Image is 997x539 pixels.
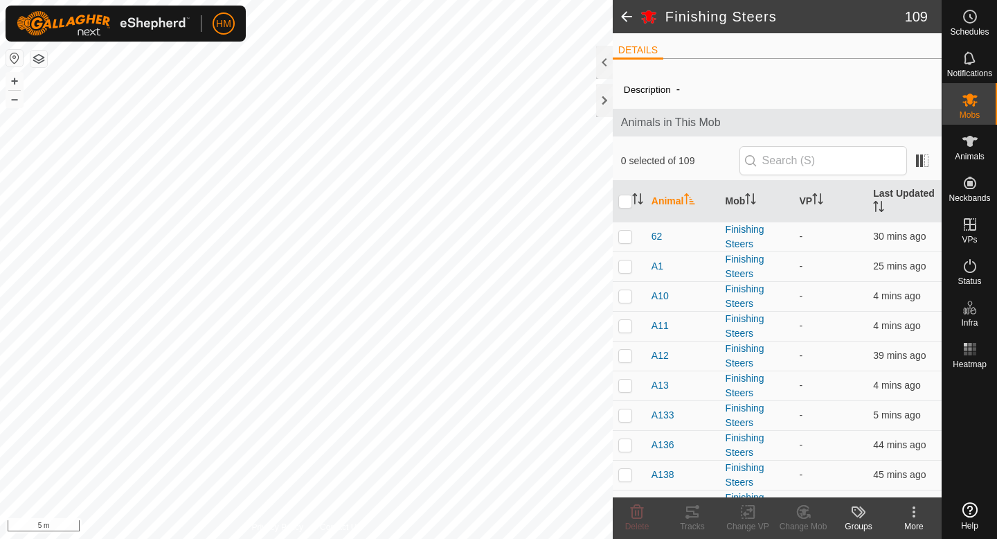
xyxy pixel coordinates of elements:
span: 62 [652,229,663,244]
div: Finishing Steers [726,371,789,400]
span: 23 Sept 2025, 12:26 pm [873,409,920,421]
th: VP [793,181,868,222]
button: Map Layers [30,51,47,67]
input: Search (S) [739,146,907,175]
span: 23 Sept 2025, 11:47 am [873,439,926,450]
span: Help [961,522,978,530]
span: Delete [625,522,649,531]
span: 0 selected of 109 [621,154,739,168]
span: Neckbands [949,194,990,202]
div: Finishing Steers [726,282,789,311]
span: Infra [961,319,978,327]
p-sorticon: Activate to sort [873,203,884,214]
div: Change VP [720,520,775,533]
span: A11 [652,319,669,333]
span: Animals in This Mob [621,114,933,131]
span: 23 Sept 2025, 12:02 pm [873,231,926,242]
span: 23 Sept 2025, 12:06 pm [873,260,926,272]
div: Finishing Steers [726,431,789,460]
li: DETAILS [613,43,663,60]
div: Finishing Steers [726,252,789,281]
span: 23 Sept 2025, 11:52 am [873,350,926,361]
span: Animals [955,152,985,161]
div: Change Mob [775,520,831,533]
button: Reset Map [6,50,23,67]
span: 23 Sept 2025, 11:46 am [873,469,926,480]
p-sorticon: Activate to sort [632,195,643,206]
span: VPs [962,236,977,244]
span: A12 [652,348,669,363]
th: Animal [646,181,720,222]
app-display-virtual-paddock-transition: - [799,439,802,450]
th: Mob [720,181,794,222]
app-display-virtual-paddock-transition: - [799,350,802,361]
div: Finishing Steers [726,491,789,520]
span: A138 [652,468,674,482]
th: Last Updated [868,181,942,222]
span: 23 Sept 2025, 12:27 pm [873,290,920,301]
span: 109 [905,6,928,27]
span: Notifications [947,69,992,78]
a: Privacy Policy [251,521,303,533]
h2: Finishing Steers [665,8,905,25]
p-sorticon: Activate to sort [745,195,756,206]
div: Finishing Steers [726,461,789,490]
span: 23 Sept 2025, 12:28 pm [873,380,920,391]
span: A133 [652,408,674,423]
span: Status [958,277,981,285]
app-display-virtual-paddock-transition: - [799,260,802,272]
button: + [6,73,23,89]
a: Help [942,497,997,536]
app-display-virtual-paddock-transition: - [799,320,802,331]
app-display-virtual-paddock-transition: - [799,469,802,480]
div: More [886,520,942,533]
app-display-virtual-paddock-transition: - [799,409,802,421]
span: Schedules [950,28,989,36]
app-display-virtual-paddock-transition: - [799,290,802,301]
app-display-virtual-paddock-transition: - [799,380,802,391]
label: Description [624,85,671,95]
span: A1 [652,259,663,274]
div: Finishing Steers [726,312,789,341]
div: Tracks [665,520,720,533]
span: - [671,78,685,100]
div: Finishing Steers [726,401,789,430]
button: – [6,91,23,107]
p-sorticon: Activate to sort [684,195,695,206]
app-display-virtual-paddock-transition: - [799,231,802,242]
a: Contact Us [320,521,361,533]
span: HM [216,17,231,31]
p-sorticon: Activate to sort [812,195,823,206]
span: Heatmap [953,360,987,369]
span: A136 [652,438,674,452]
span: A13 [652,378,669,393]
span: Mobs [960,111,980,119]
div: Finishing Steers [726,342,789,371]
img: Gallagher Logo [17,11,190,36]
span: A10 [652,289,669,303]
div: Finishing Steers [726,222,789,251]
div: Groups [831,520,886,533]
span: 23 Sept 2025, 12:27 pm [873,320,920,331]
